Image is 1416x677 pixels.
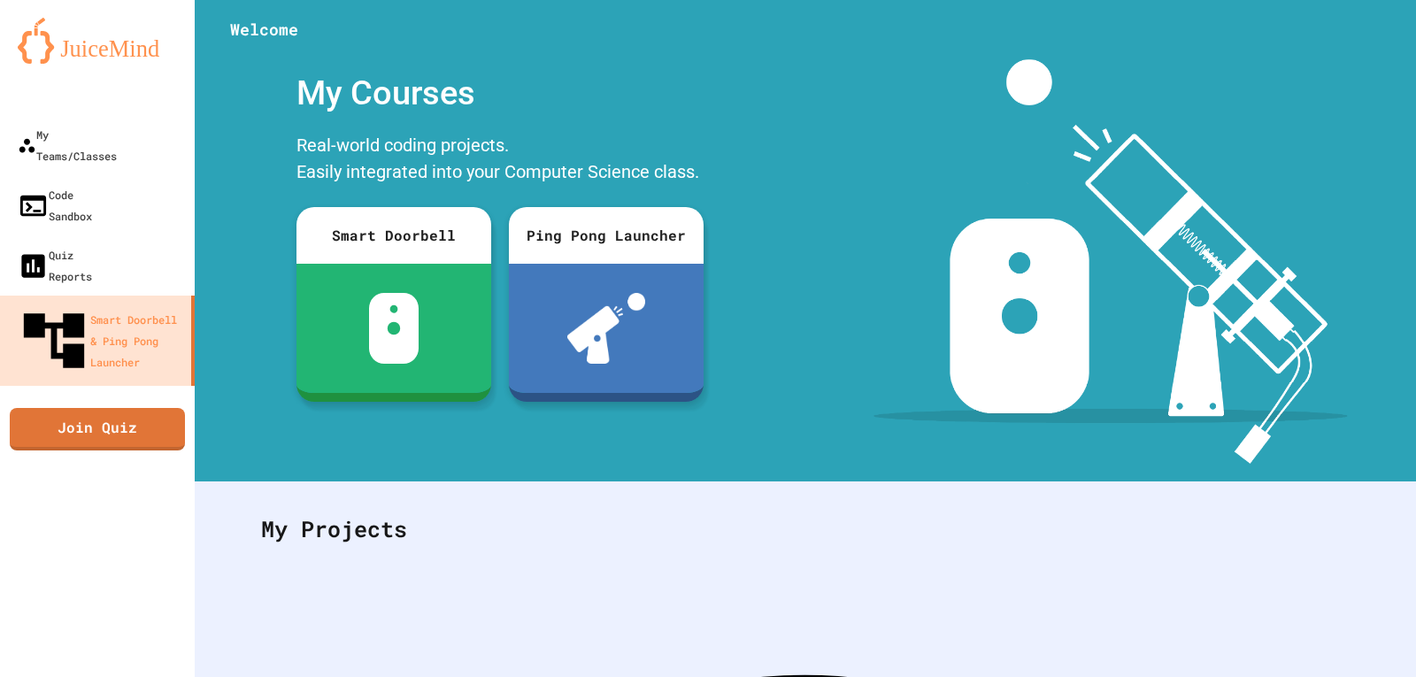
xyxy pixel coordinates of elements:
[288,59,712,127] div: My Courses
[18,244,92,287] div: Quiz Reports
[873,59,1348,464] img: banner-image-my-projects.png
[296,207,491,264] div: Smart Doorbell
[509,207,704,264] div: Ping Pong Launcher
[243,495,1367,564] div: My Projects
[567,293,646,364] img: ppl-with-ball.png
[18,184,92,227] div: Code Sandbox
[369,293,419,364] img: sdb-white.svg
[288,127,712,194] div: Real-world coding projects. Easily integrated into your Computer Science class.
[18,18,177,64] img: logo-orange.svg
[10,408,185,450] a: Join Quiz
[18,124,117,166] div: My Teams/Classes
[18,304,184,377] div: Smart Doorbell & Ping Pong Launcher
